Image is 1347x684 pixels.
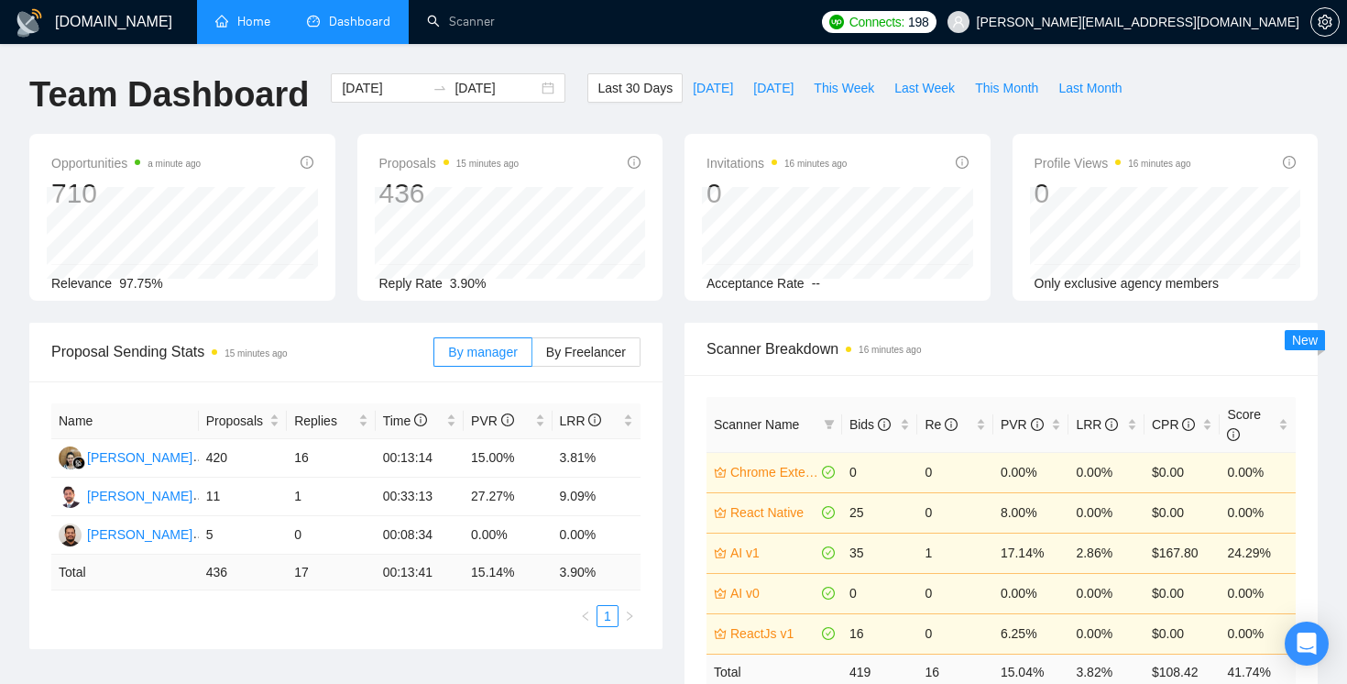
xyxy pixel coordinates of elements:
a: React Native [730,502,818,523]
span: check-circle [822,546,835,559]
span: Scanner Name [714,417,799,432]
button: left [575,605,597,627]
span: left [580,611,591,622]
td: 16 [842,613,918,654]
td: 0 [917,452,993,492]
span: check-circle [822,506,835,519]
li: 1 [597,605,619,627]
span: Reply Rate [379,276,443,291]
div: 0 [706,176,847,211]
span: info-circle [945,418,958,431]
a: 1 [597,606,618,626]
td: 0.00% [1220,573,1296,613]
li: Next Page [619,605,641,627]
button: [DATE] [683,73,743,103]
span: info-circle [1182,418,1195,431]
time: 15 minutes ago [224,348,287,359]
td: Total [51,555,199,590]
span: Invitations [706,152,847,174]
span: info-circle [414,414,427,426]
span: to [433,81,447,95]
span: Last Month [1058,78,1122,98]
span: Proposals [379,152,520,174]
span: crown [714,506,727,519]
span: Score [1227,407,1261,442]
td: 0.00% [1068,613,1144,654]
img: gigradar-bm.png [72,457,85,469]
img: FM [59,485,82,508]
td: 17 [287,555,375,590]
button: This Month [965,73,1048,103]
td: 35 [842,533,918,573]
td: 0.00% [1220,452,1296,492]
td: 0 [842,573,918,613]
span: info-circle [301,156,313,169]
span: filter [824,419,835,430]
td: $0.00 [1144,492,1221,533]
td: 8.00% [993,492,1069,533]
td: 0.00% [993,573,1069,613]
span: 97.75% [119,276,162,291]
td: 00:33:13 [376,478,464,516]
td: $0.00 [1144,573,1221,613]
span: -- [812,276,820,291]
span: Only exclusive agency members [1035,276,1220,291]
th: Name [51,403,199,439]
div: 0 [1035,176,1191,211]
span: info-circle [588,414,601,426]
td: $167.80 [1144,533,1221,573]
span: Scanner Breakdown [706,337,1296,360]
td: 24.29% [1220,533,1296,573]
td: 0 [842,452,918,492]
img: ES [59,447,82,469]
a: ReactJs v1 [730,623,818,644]
td: 0.00% [1220,492,1296,533]
td: 16 [287,439,375,478]
button: Last Week [884,73,965,103]
span: 3.90% [450,276,487,291]
span: crown [714,627,727,640]
td: 5 [199,516,287,555]
span: CPR [1152,417,1195,432]
span: PVR [1001,417,1044,432]
span: info-circle [501,414,514,426]
a: ES[PERSON_NAME] [59,449,192,464]
time: 16 minutes ago [859,345,921,355]
time: 15 minutes ago [456,159,519,169]
td: 00:08:34 [376,516,464,555]
a: AI v0 [730,583,818,603]
td: 0 [917,613,993,654]
h1: Team Dashboard [29,73,309,116]
li: Previous Page [575,605,597,627]
span: check-circle [822,466,835,479]
span: This Week [814,78,874,98]
div: [PERSON_NAME] [87,486,192,506]
span: By manager [448,345,517,359]
span: user [952,16,965,28]
span: Bids [849,417,891,432]
span: crown [714,466,727,479]
span: info-circle [1105,418,1118,431]
span: check-circle [822,627,835,640]
button: setting [1310,7,1340,37]
button: [DATE] [743,73,804,103]
span: info-circle [1283,156,1296,169]
span: crown [714,546,727,559]
a: searchScanner [427,14,495,29]
span: New [1292,333,1318,348]
span: [DATE] [753,78,794,98]
span: Profile Views [1035,152,1191,174]
td: 420 [199,439,287,478]
td: 0 [917,573,993,613]
span: info-circle [628,156,641,169]
td: 00:13:14 [376,439,464,478]
span: crown [714,587,727,600]
button: Last Month [1048,73,1132,103]
span: By Freelancer [546,345,626,359]
div: 436 [379,176,520,211]
div: [PERSON_NAME] [87,524,192,545]
span: Time [383,414,427,428]
td: $0.00 [1144,452,1221,492]
td: 3.90 % [553,555,641,590]
span: 198 [908,12,928,32]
